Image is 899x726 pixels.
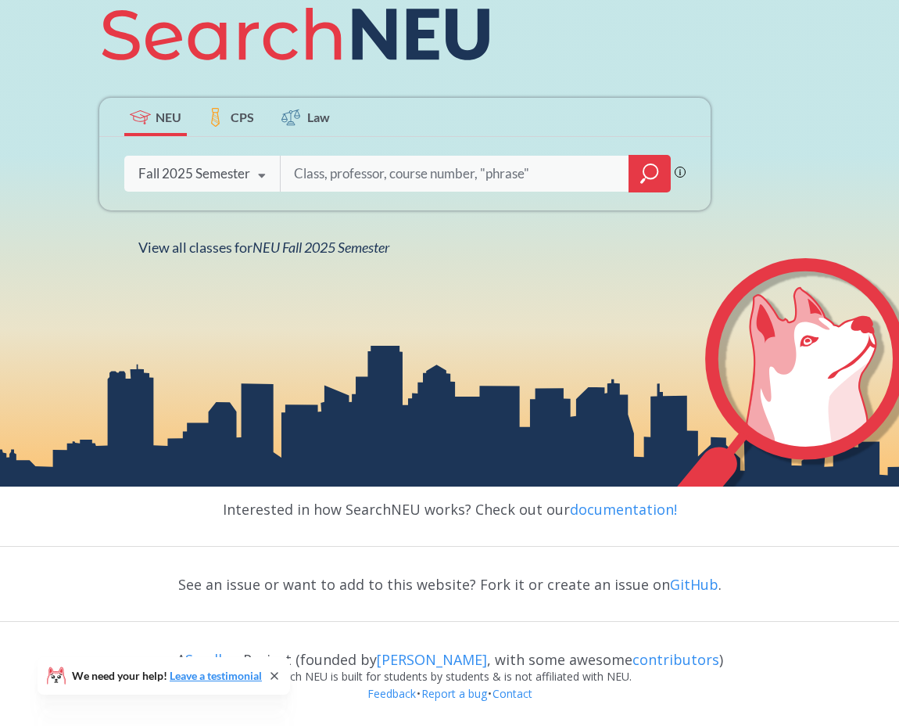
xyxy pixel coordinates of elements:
[421,686,488,701] a: Report a bug
[138,165,250,182] div: Fall 2025 Semester
[138,239,389,256] span: View all classes for
[156,108,181,126] span: NEU
[292,157,618,190] input: Class, professor, course number, "phrase"
[307,108,330,126] span: Law
[640,163,659,185] svg: magnifying glass
[570,500,677,519] a: documentation!
[231,108,254,126] span: CPS
[629,155,671,192] div: magnifying glass
[492,686,533,701] a: Contact
[185,650,243,669] a: Sandbox
[367,686,417,701] a: Feedback
[632,650,719,669] a: contributors
[253,239,389,256] span: NEU Fall 2025 Semester
[377,650,487,669] a: [PERSON_NAME]
[670,575,718,594] a: GitHub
